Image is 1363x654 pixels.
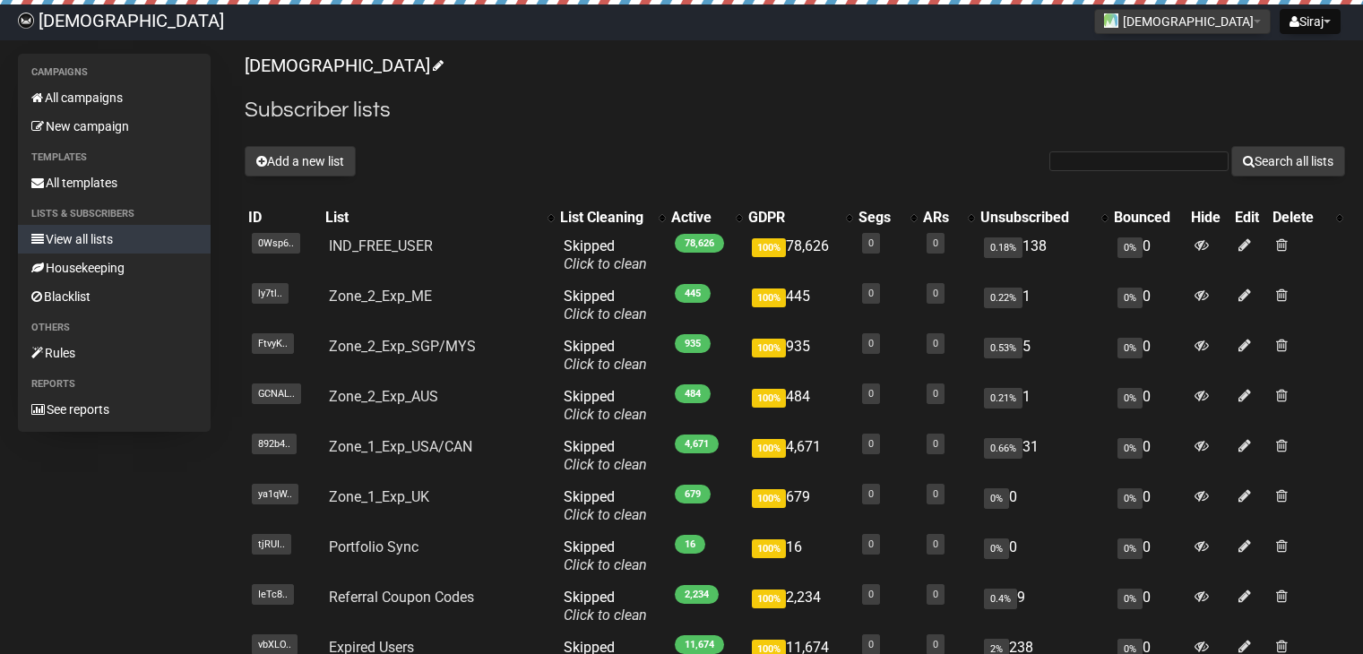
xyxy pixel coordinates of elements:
[18,374,211,395] li: Reports
[933,488,938,500] a: 0
[1269,205,1345,230] th: Delete: No sort applied, activate to apply an ascending sort
[984,237,1022,258] span: 0.18%
[564,406,647,423] a: Click to clean
[252,584,294,605] span: IeTc8..
[564,589,647,624] span: Skipped
[1110,581,1187,632] td: 0
[752,288,786,307] span: 100%
[18,317,211,339] li: Others
[322,205,556,230] th: List: No sort applied, activate to apply an ascending sort
[675,635,724,654] span: 11,674
[564,506,647,523] a: Click to clean
[564,356,647,373] a: Click to clean
[329,438,472,455] a: Zone_1_Exp_USA/CAN
[252,534,291,555] span: tjRUI..
[984,538,1009,559] span: 0%
[1094,9,1271,34] button: [DEMOGRAPHIC_DATA]
[1117,538,1143,559] span: 0%
[564,538,647,573] span: Skipped
[564,288,647,323] span: Skipped
[245,205,322,230] th: ID: No sort applied, sorting is disabled
[329,338,476,355] a: Zone_2_Exp_SGP/MYS
[1191,209,1229,227] div: Hide
[1117,237,1143,258] span: 0%
[977,230,1110,280] td: 138
[984,388,1022,409] span: 0.21%
[984,338,1022,358] span: 0.53%
[868,589,874,600] a: 0
[977,481,1110,531] td: 0
[252,383,301,404] span: GCNAL..
[1110,381,1187,431] td: 0
[977,205,1110,230] th: Unsubscribed: No sort applied, activate to apply an ascending sort
[329,538,418,555] a: Portfolio Sync
[1110,531,1187,581] td: 0
[564,438,647,473] span: Skipped
[325,209,539,227] div: List
[564,607,647,624] a: Click to clean
[745,381,855,431] td: 484
[933,237,938,249] a: 0
[933,288,938,299] a: 0
[668,205,745,230] th: Active: No sort applied, activate to apply an ascending sort
[933,388,938,400] a: 0
[564,338,647,373] span: Skipped
[1235,209,1265,227] div: Edit
[564,456,647,473] a: Click to clean
[855,205,919,230] th: Segs: No sort applied, activate to apply an ascending sort
[1231,146,1345,176] button: Search all lists
[252,333,294,354] span: FtvyK..
[923,209,959,227] div: ARs
[18,62,211,83] li: Campaigns
[752,238,786,257] span: 100%
[752,589,786,608] span: 100%
[748,209,837,227] div: GDPR
[984,488,1009,509] span: 0%
[564,305,647,323] a: Click to clean
[1110,205,1187,230] th: Bounced: No sort applied, sorting is disabled
[868,488,874,500] a: 0
[329,388,438,405] a: Zone_2_Exp_AUS
[18,395,211,424] a: See reports
[868,388,874,400] a: 0
[671,209,727,227] div: Active
[868,639,874,650] a: 0
[564,237,647,272] span: Skipped
[868,538,874,550] a: 0
[329,237,433,254] a: IND_FREE_USER
[18,225,211,254] a: View all lists
[977,531,1110,581] td: 0
[675,585,719,604] span: 2,234
[329,288,432,305] a: Zone_2_Exp_ME
[564,488,647,523] span: Skipped
[868,237,874,249] a: 0
[675,435,719,453] span: 4,671
[675,384,711,403] span: 484
[245,146,356,176] button: Add a new list
[919,205,977,230] th: ARs: No sort applied, activate to apply an ascending sort
[252,484,298,504] span: ya1qW..
[980,209,1092,227] div: Unsubscribed
[1117,288,1143,308] span: 0%
[675,485,711,503] span: 679
[745,481,855,531] td: 679
[245,55,441,76] a: [DEMOGRAPHIC_DATA]
[1104,13,1118,28] img: 1.jpg
[745,230,855,280] td: 78,626
[933,589,938,600] a: 0
[18,282,211,311] a: Blacklist
[245,94,1345,126] h2: Subscriber lists
[858,209,901,227] div: Segs
[675,234,724,253] span: 78,626
[752,339,786,357] span: 100%
[745,581,855,632] td: 2,234
[1187,205,1232,230] th: Hide: No sort applied, sorting is disabled
[252,233,300,254] span: 0Wsp6..
[1114,209,1184,227] div: Bounced
[745,531,855,581] td: 16
[560,209,650,227] div: List Cleaning
[252,434,297,454] span: 892b4..
[752,489,786,508] span: 100%
[1117,589,1143,609] span: 0%
[1272,209,1327,227] div: Delete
